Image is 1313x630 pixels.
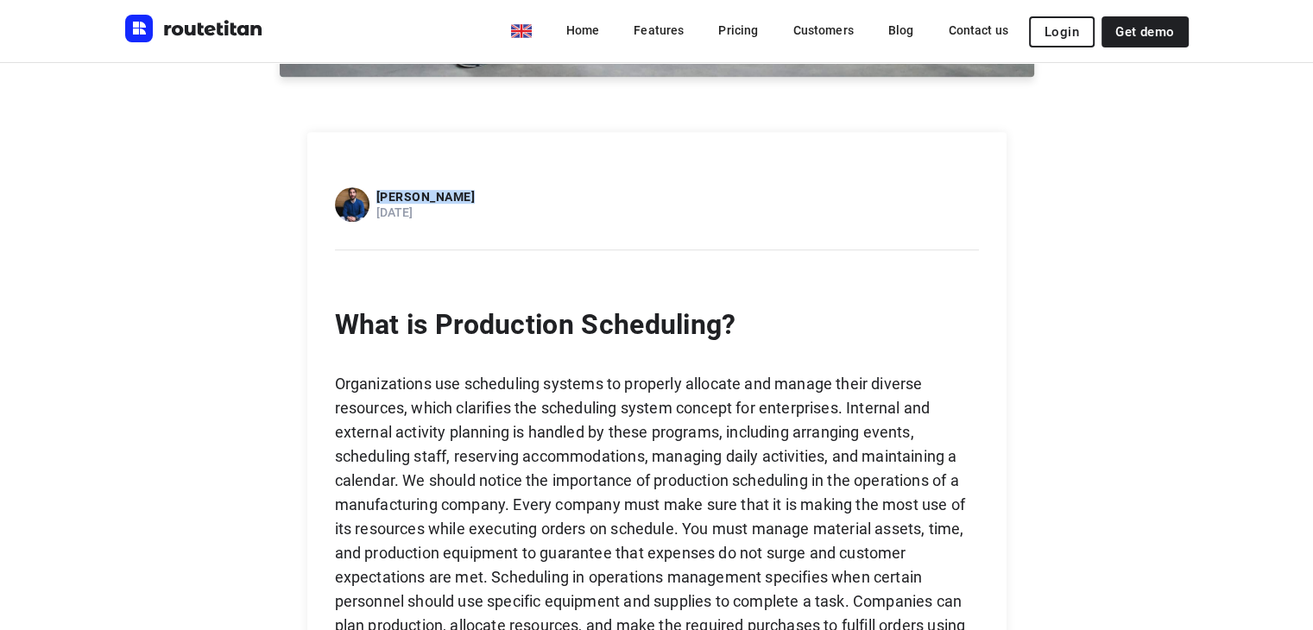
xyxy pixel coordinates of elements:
span: Get demo [1115,25,1174,39]
b: [DATE] [376,205,413,219]
a: Routetitan [125,15,263,47]
a: Blog [874,15,928,46]
a: Home [552,15,614,46]
button: Login [1029,16,1095,47]
a: Pricing [704,15,772,46]
img: Routetitan logo [125,15,263,42]
a: Features [620,15,698,46]
span: Login [1045,25,1079,39]
a: Get demo [1102,16,1188,47]
p: [PERSON_NAME] [376,190,476,204]
a: Contact us [934,15,1022,46]
p: What is Production Scheduling? [335,306,979,344]
img: Babak Heydari [335,187,369,222]
a: Customers [779,15,867,46]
